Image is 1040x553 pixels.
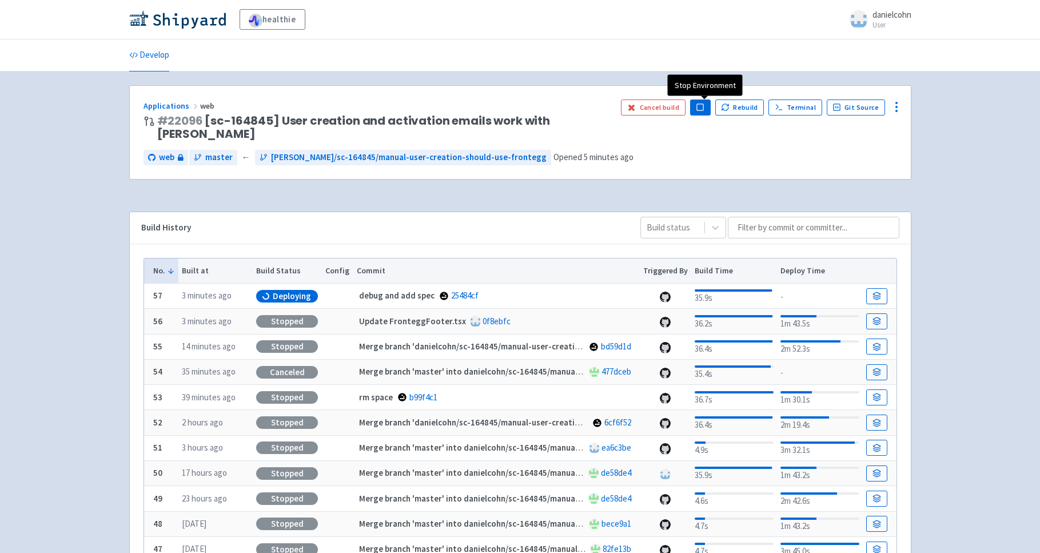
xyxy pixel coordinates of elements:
b: 50 [153,467,162,478]
div: Stopped [256,441,318,454]
a: Build Details [866,389,887,405]
span: master [205,151,233,164]
time: 5 minutes ago [584,152,633,162]
small: User [872,21,911,29]
div: 2m 42.6s [780,490,859,508]
a: ea6c3be [601,442,631,453]
a: 6cf6f52 [604,417,631,428]
div: 36.7s [695,389,773,407]
div: 1m 43.2s [780,515,859,533]
b: 49 [153,493,162,504]
div: 4.7s [695,515,773,533]
a: Terminal [768,100,822,116]
a: Develop [129,39,169,71]
a: Build Details [866,313,887,329]
time: 39 minutes ago [182,392,236,403]
span: danielcohn [872,9,911,20]
div: Build History [141,221,622,234]
a: Build Details [866,440,887,456]
th: Built at [178,258,253,284]
a: Build Details [866,339,887,355]
strong: rm space [359,392,393,403]
div: 4.9s [695,439,773,457]
th: Commit [353,258,639,284]
th: Build Status [253,258,322,284]
div: 35.4s [695,363,773,381]
span: web [159,151,174,164]
a: #22096 [157,113,203,129]
span: [PERSON_NAME]/sc-164845/manual-user-creation-should-use-frontegg [271,151,547,164]
strong: Merge branch 'master' into danielcohn/sc-164845/manual-user-creation-should-use-frontegg [359,467,718,478]
a: Build Details [866,466,887,482]
div: 2m 52.3s [780,338,859,356]
time: 3 minutes ago [182,316,232,327]
div: Stopped [256,340,318,353]
span: Deploying [273,291,311,302]
b: 52 [153,417,162,428]
button: Pause [690,100,711,116]
th: Config [322,258,353,284]
a: bd59d1d [601,341,631,352]
div: - [780,364,859,380]
b: 48 [153,518,162,529]
a: 477dceb [601,366,631,377]
strong: Merge branch 'master' into danielcohn/sc-164845/manual-user-creation-should-use-frontegg [359,442,718,453]
div: 36.4s [695,414,773,432]
img: Shipyard logo [129,10,226,29]
a: bece9a1 [601,518,631,529]
b: 54 [153,366,162,377]
time: [DATE] [182,518,206,529]
a: Build Details [866,288,887,304]
b: 51 [153,442,162,453]
th: Deploy Time [777,258,863,284]
a: Build Details [866,364,887,380]
div: Stopped [256,315,318,328]
div: 1m 43.5s [780,313,859,331]
strong: Merge branch 'master' into danielcohn/sc-164845/manual-user-creation-should-use-frontegg [359,493,718,504]
b: 55 [153,341,162,352]
div: 35.9s [695,287,773,305]
div: Stopped [256,416,318,429]
div: 3m 32.1s [780,439,859,457]
span: [sc-164845] User creation and activation emails work with [PERSON_NAME] [157,114,612,141]
time: 23 hours ago [182,493,227,504]
div: 2m 19.4s [780,414,859,432]
time: 17 hours ago [182,467,227,478]
div: Stopped [256,391,318,404]
span: web [200,101,216,111]
b: 57 [153,290,162,301]
a: master [189,150,237,165]
div: 4.6s [695,490,773,508]
a: 25484cf [451,290,479,301]
strong: Merge branch 'master' into danielcohn/sc-164845/manual-user-creation-should-use-frontegg [359,366,718,377]
a: Git Source [827,100,886,116]
time: 3 hours ago [182,442,223,453]
th: Build Time [691,258,777,284]
a: de58de4 [601,493,631,504]
time: 14 minutes ago [182,341,236,352]
time: 2 hours ago [182,417,223,428]
button: Cancel build [621,100,686,116]
a: Applications [144,101,200,111]
div: Stopped [256,467,318,480]
a: healthie [240,9,305,30]
input: Filter by commit or committer... [728,217,899,238]
strong: debug and add spec [359,290,435,301]
div: Stopped [256,492,318,505]
a: Build Details [866,491,887,507]
div: - [780,288,859,304]
strong: Update FronteggFooter.tsx [359,316,466,327]
button: No. [153,265,175,277]
b: 56 [153,316,162,327]
a: web [144,150,188,165]
a: Build Details [866,415,887,431]
b: 53 [153,392,162,403]
a: de58de4 [601,467,631,478]
button: Rebuild [715,100,764,116]
time: 35 minutes ago [182,366,236,377]
div: 1m 43.2s [780,464,859,482]
div: 35.9s [695,464,773,482]
a: Build Details [866,516,887,532]
th: Triggered By [639,258,691,284]
span: ← [242,151,250,164]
